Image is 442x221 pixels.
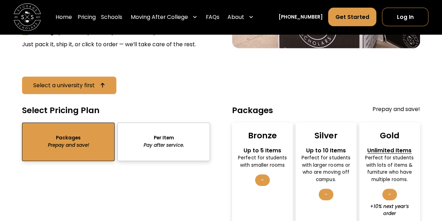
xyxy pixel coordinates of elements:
[56,8,72,27] a: Home
[101,8,122,27] a: Schools
[255,174,270,186] div: -
[232,105,273,116] h4: Packages
[78,8,96,27] a: Pricing
[328,8,376,26] a: Get Started
[365,203,414,217] div: +10% next year’s order
[248,130,277,141] div: Bronze
[22,77,116,94] a: Select a university first
[206,8,219,27] a: FAQs
[314,130,337,141] div: Silver
[302,154,350,183] div: Perfect for students with larger rooms or who are moving off campus.
[278,14,323,21] a: [PHONE_NUMBER]
[128,8,200,27] div: Moving After College
[372,105,420,116] div: Prepay and save!
[22,40,210,48] div: Just pack it, ship it, or click to order — we’ll take care of the rest.
[382,8,428,26] a: Log In
[302,146,350,154] div: Up to 10 Items
[227,13,244,21] div: About
[33,83,95,88] div: Select a university first
[380,130,399,141] div: Gold
[225,8,256,27] div: About
[365,154,414,183] div: Perfect for students with lots of items & furniture who have multiple rooms.
[238,146,287,154] div: Up to 5 Items
[365,146,414,154] div: Unlimited Items
[382,189,397,200] div: -
[238,154,287,169] div: Perfect for students with smaller rooms
[22,123,210,161] form: sts
[14,4,41,31] img: Storage Scholars main logo
[14,4,41,31] a: home
[319,189,333,200] div: -
[131,13,188,21] div: Moving After College
[22,105,100,116] h4: Select Pricing Plan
